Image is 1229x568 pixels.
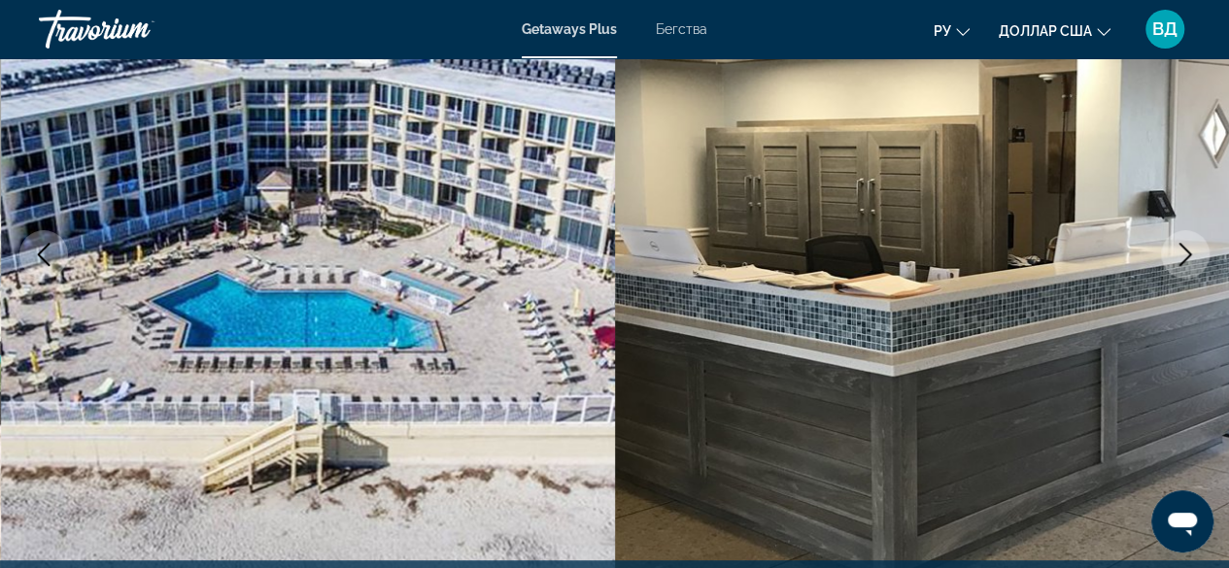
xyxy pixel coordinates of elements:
[39,4,233,54] a: Травориум
[522,21,617,37] a: Getaways Plus
[934,17,970,45] button: Изменить язык
[656,21,707,37] a: Бегства
[999,17,1110,45] button: Изменить валюту
[1151,490,1213,552] iframe: Кнопка запуска окна обмена сообщениями
[1140,9,1190,50] button: Меню пользователя
[19,230,68,279] button: Previous image
[934,23,951,39] font: ру
[1152,18,1178,39] font: ВД
[1161,230,1210,279] button: Next image
[999,23,1092,39] font: доллар США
